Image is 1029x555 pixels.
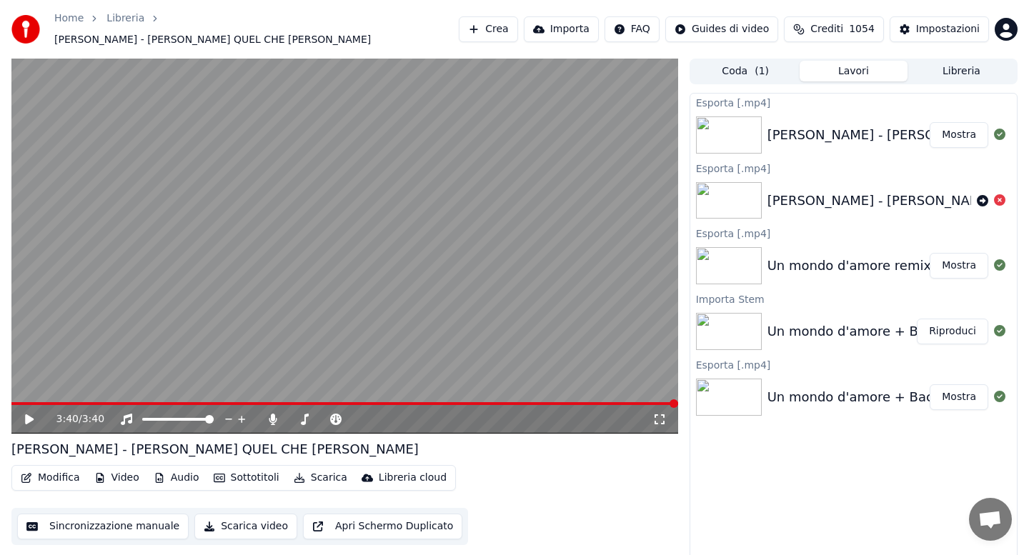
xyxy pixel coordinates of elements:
[11,15,40,44] img: youka
[459,16,517,42] button: Crea
[930,253,988,279] button: Mostra
[810,22,843,36] span: Crediti
[930,122,988,148] button: Mostra
[755,64,769,79] span: ( 1 )
[908,61,1015,81] button: Libreria
[303,514,462,539] button: Apri Schermo Duplicato
[379,471,447,485] div: Libreria cloud
[288,468,353,488] button: Scarica
[917,319,988,344] button: Riproduci
[194,514,297,539] button: Scarica video
[56,412,91,426] div: /
[605,16,660,42] button: FAQ
[690,290,1017,307] div: Importa Stem
[148,468,205,488] button: Audio
[82,412,104,426] span: 3:40
[106,11,144,26] a: Libreria
[54,33,371,47] span: [PERSON_NAME] - [PERSON_NAME] QUEL CHE [PERSON_NAME]
[690,224,1017,241] div: Esporta [.mp4]
[665,16,778,42] button: Guides di video
[969,498,1012,541] div: Aprire la chat
[890,16,989,42] button: Impostazioni
[56,412,79,426] span: 3:40
[54,11,459,47] nav: breadcrumb
[17,514,189,539] button: Sincronizzazione manuale
[524,16,599,42] button: Importa
[54,11,84,26] a: Home
[849,22,875,36] span: 1054
[11,439,419,459] div: [PERSON_NAME] - [PERSON_NAME] QUEL CHE [PERSON_NAME]
[208,468,285,488] button: Sottotitoli
[690,159,1017,176] div: Esporta [.mp4]
[15,468,86,488] button: Modifica
[89,468,145,488] button: Video
[692,61,800,81] button: Coda
[916,22,980,36] div: Impostazioni
[930,384,988,410] button: Mostra
[784,16,884,42] button: Crediti1054
[800,61,908,81] button: Lavori
[690,94,1017,111] div: Esporta [.mp4]
[767,256,931,276] div: Un mondo d'amore remix
[690,356,1017,373] div: Esporta [.mp4]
